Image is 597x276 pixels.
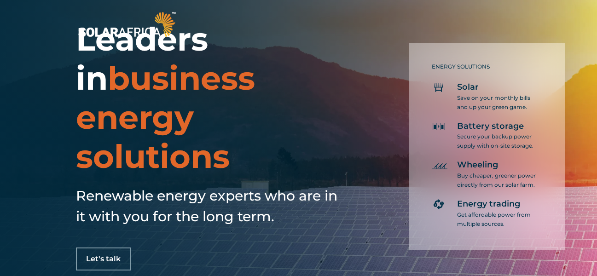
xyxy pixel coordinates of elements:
p: Buy cheaper, greener power directly from our solar farm. [457,171,538,190]
p: Get affordable power from multiple sources. [457,210,538,229]
span: business energy solutions [76,58,255,176]
p: Save on your monthly bills and up your green game. [457,93,538,112]
h5: ENERGY SOLUTIONS [432,63,538,70]
span: Let's talk [86,255,121,263]
a: Let's talk [76,247,131,270]
h1: Leaders in [76,20,351,176]
span: Solar [457,82,479,93]
p: Secure your backup power supply with on-site storage. [457,132,538,150]
h5: Renewable energy experts who are in it with you for the long term. [76,185,343,227]
span: Energy trading [457,199,520,210]
span: Wheeling [457,160,498,171]
span: Battery storage [457,121,524,132]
